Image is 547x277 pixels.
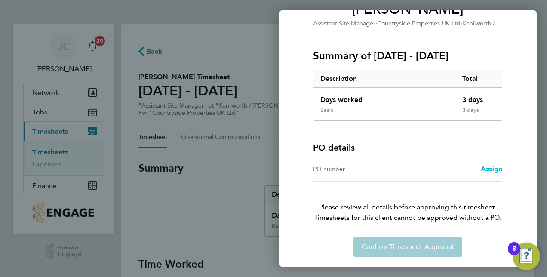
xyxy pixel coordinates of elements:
[313,70,455,87] div: Description
[313,164,408,174] div: PO number
[320,107,333,114] div: Basic
[481,165,502,173] span: Assign
[375,20,377,27] span: ·
[313,49,502,63] h3: Summary of [DATE] - [DATE]
[455,107,502,120] div: 3 days
[512,249,516,260] div: 8
[313,88,455,107] div: Days worked
[513,243,540,270] button: Open Resource Center, 8 new notifications
[461,20,462,27] span: ·
[455,88,502,107] div: 3 days
[313,70,502,121] div: Summary of 25 - 31 Aug 2025
[303,212,513,223] span: Timesheets for this client cannot be approved without a PO.
[377,20,461,27] span: Countryside Properties UK Ltd
[303,182,513,223] p: Please review all details before approving this timesheet.
[313,142,355,154] h4: PO details
[313,20,375,27] span: Assistant Site Manager
[455,70,502,87] div: Total
[481,164,502,174] a: Assign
